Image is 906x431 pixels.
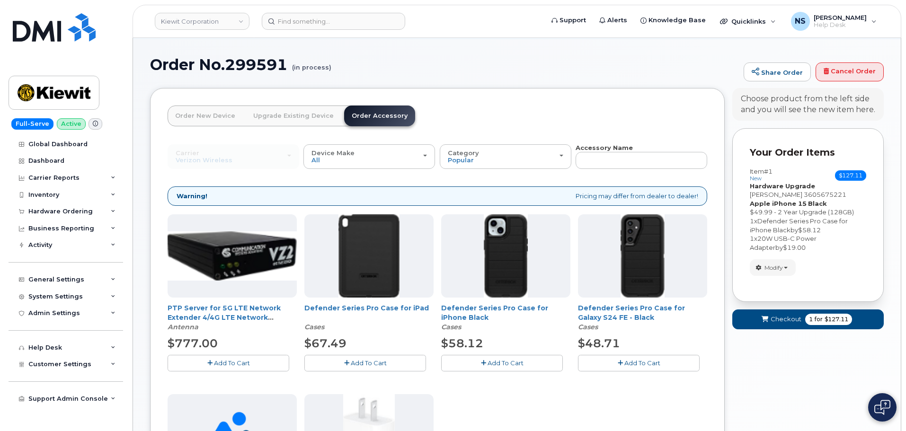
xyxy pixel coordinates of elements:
span: All [311,156,320,164]
strong: Hardware Upgrade [750,182,815,190]
button: Add To Cart [578,355,700,371]
em: Cases [441,323,461,331]
button: Device Make All [303,144,435,169]
span: $58.12 [798,226,821,234]
button: Add To Cart [168,355,289,371]
span: Device Make [311,149,355,157]
img: Casa_Sysem.png [168,231,297,281]
span: Add To Cart [624,359,660,367]
span: Category [448,149,479,157]
div: x by [750,217,866,234]
h1: Order No.299591 [150,56,739,73]
a: Upgrade Existing Device [246,106,341,126]
a: Kiewit Corporation [155,13,249,30]
button: Add To Cart [441,355,563,371]
a: Defender Series Pro Case for iPhone Black [441,304,548,322]
em: Antenna [168,323,198,331]
div: $49.99 - 2 Year Upgrade (128GB) [750,208,866,217]
span: Alerts [607,16,627,25]
span: 3605675221 [804,191,846,198]
span: Knowledge Base [648,16,706,25]
span: Add To Cart [351,359,387,367]
div: Defender Series Pro Case for Galaxy S24 FE - Black [578,303,707,332]
p: Your Order Items [750,146,866,159]
strong: Warning! [177,192,207,201]
input: Find something... [262,13,405,30]
span: for [813,315,825,324]
span: Checkout [771,315,801,324]
div: Noah Shelton [784,12,883,31]
span: 1 [750,217,754,225]
small: (in process) [292,56,331,71]
span: NS [795,16,806,27]
strong: Accessory Name [576,144,633,151]
span: Add To Cart [488,359,524,367]
span: Defender Series Pro Case for iPhone Black [750,217,848,234]
span: Add To Cart [214,359,250,367]
span: Popular [448,156,474,164]
span: $127.11 [835,170,866,181]
span: 1 [809,315,813,324]
span: [PERSON_NAME] [814,14,867,21]
span: Support [560,16,586,25]
button: Add To Cart [304,355,426,371]
a: Support [545,11,593,30]
button: Modify [750,259,796,276]
a: Defender Series Pro Case for Galaxy S24 FE - Black [578,304,685,322]
button: Category Popular [440,144,571,169]
div: Pricing may differ from dealer to dealer! [168,186,707,206]
strong: Apple iPhone 15 [750,200,807,207]
span: $48.71 [578,336,620,350]
span: 20W USB-C Power Adapter [750,235,817,251]
h3: Item [750,168,773,182]
span: Modify [764,264,783,272]
span: 1 [750,235,754,242]
div: PTP Server for 5G LTE Network Extender 4/4G LTE Network Extender 3 [168,303,297,332]
strong: Black [808,200,827,207]
div: Quicklinks [713,12,782,31]
a: Defender Series Pro Case for iPad [304,304,429,312]
span: $777.00 [168,336,218,350]
span: #1 [764,167,773,175]
div: x by [750,234,866,252]
img: defenders23fe.png [621,214,664,298]
a: Cancel Order [816,62,884,81]
span: $58.12 [441,336,483,350]
a: PTP Server for 5G LTE Network Extender 4/4G LTE Network Extender 3 [168,304,281,331]
img: defenderiphone14.png [484,214,528,298]
a: Knowledge Base [634,11,712,30]
em: Cases [304,323,324,331]
em: Cases [578,323,598,331]
small: new [750,175,762,182]
span: Quicklinks [731,18,766,25]
div: Defender Series Pro Case for iPad [304,303,434,332]
a: Order Accessory [344,106,415,126]
img: Open chat [874,400,890,415]
div: Defender Series Pro Case for iPhone Black [441,303,570,332]
a: Alerts [593,11,634,30]
span: $67.49 [304,336,346,350]
a: Order New Device [168,106,243,126]
img: defenderipad10thgen.png [338,214,400,298]
div: Choose product from the left side and you will see the new item here. [741,94,875,115]
button: Checkout 1 for $127.11 [732,309,884,329]
span: $127.11 [825,315,848,324]
span: [PERSON_NAME] [750,191,802,198]
span: Help Desk [814,21,867,29]
a: Share Order [744,62,811,81]
span: $19.00 [783,244,806,251]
